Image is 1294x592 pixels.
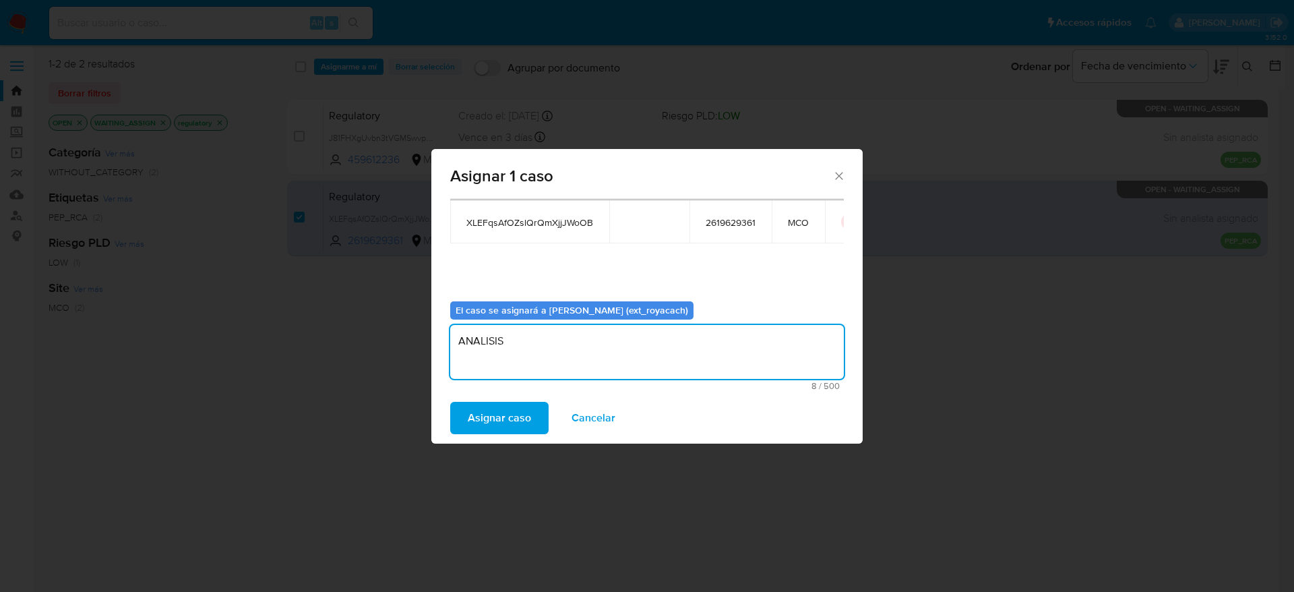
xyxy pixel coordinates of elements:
[450,168,832,184] span: Asignar 1 caso
[431,149,863,444] div: assign-modal
[466,216,593,229] span: XLEFqsAfOZslQrQmXjjJWoOB
[788,216,809,229] span: MCO
[841,214,857,230] button: icon-button
[450,402,549,434] button: Asignar caso
[454,382,840,390] span: Máximo 500 caracteres
[832,169,844,181] button: Cerrar ventana
[456,303,688,317] b: El caso se asignará a [PERSON_NAME] (ext_royacach)
[706,216,756,229] span: 2619629361
[554,402,633,434] button: Cancelar
[450,325,844,379] textarea: ANALISIS
[468,403,531,433] span: Asignar caso
[572,403,615,433] span: Cancelar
